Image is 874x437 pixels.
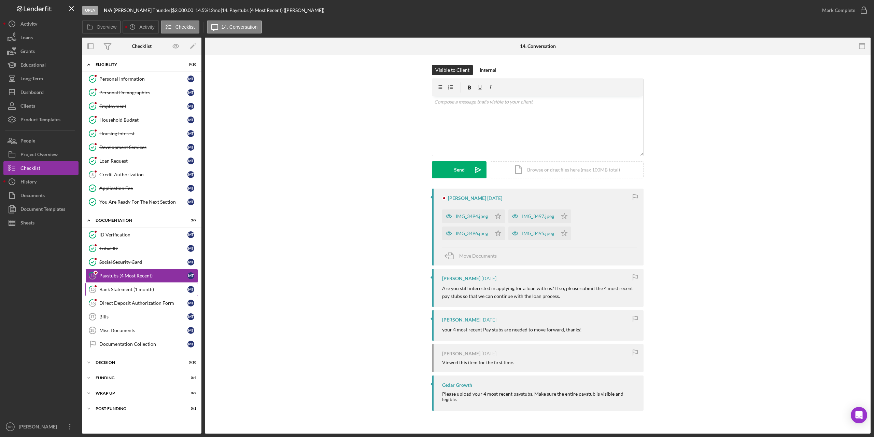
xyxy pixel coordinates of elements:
div: IMG_3497.jpeg [522,214,554,219]
div: 0 / 4 [184,376,196,380]
button: Grants [3,44,79,58]
div: M T [187,103,194,110]
div: Paystubs (4 Most Recent) [99,273,187,278]
div: M T [187,158,194,164]
div: 14.5 % [195,8,208,13]
a: Loan RequestMT [85,154,198,168]
p: your 4 most recent Pay stubs are needed to move forward, thanks! [442,326,582,333]
button: IMG_3497.jpeg [508,209,571,223]
div: Bills [99,314,187,319]
div: IMG_3495.jpeg [522,231,554,236]
p: Are you still interested in applying for a loan with us? If so, please submit the 4 most recent p... [442,285,637,300]
div: History [20,175,37,190]
div: Application Fee [99,186,187,191]
button: Checklist [3,161,79,175]
div: Employment [99,104,187,109]
button: Move Documents [442,247,504,264]
div: | [104,8,114,13]
div: M T [187,130,194,137]
button: Checklist [161,21,199,33]
div: Please upload your 4 most recent paystubs. Make sure the entire paystub is visible and legible. [442,391,637,402]
a: Application FeeMT [85,181,198,195]
time: 2025-05-27 18:04 [481,317,496,323]
div: [PERSON_NAME] [442,351,480,356]
tspan: 17 [90,315,94,319]
a: Product Templates [3,113,79,126]
div: 9 / 10 [184,63,196,67]
button: Send [432,161,487,178]
tspan: 15 [90,287,95,291]
button: Visible to Client [432,65,473,75]
a: 15Bank Statement (1 month)MT [85,283,198,296]
button: Documents [3,189,79,202]
button: Loans [3,31,79,44]
div: Social Security Card [99,259,187,265]
div: Long-Term [20,72,43,87]
a: 8Credit AuthorizationMT [85,168,198,181]
div: M T [187,171,194,178]
a: Social Security CardMT [85,255,198,269]
div: Funding [96,376,179,380]
a: ID VerificationMT [85,228,198,242]
div: Sheets [20,216,34,231]
button: Sheets [3,216,79,230]
div: M T [187,199,194,205]
div: $2,000.00 [172,8,195,13]
a: Clients [3,99,79,113]
tspan: 18 [90,328,94,332]
div: Loans [20,31,33,46]
button: RC[PERSON_NAME] [3,420,79,434]
div: Dashboard [20,85,44,101]
div: Wrap up [96,391,179,395]
div: Documents [20,189,45,204]
time: 2025-06-23 16:19 [481,276,496,281]
div: 0 / 10 [184,360,196,365]
div: Send [454,161,465,178]
a: EmploymentMT [85,99,198,113]
div: 12 mo [208,8,221,13]
div: Product Templates [20,113,60,128]
div: [PERSON_NAME] [448,195,486,201]
tspan: 8 [91,172,94,177]
a: Documentation CollectionMT [85,337,198,351]
button: History [3,175,79,189]
div: Personal Information [99,76,187,82]
div: Viewed this item for the first time. [442,360,514,365]
div: Credit Authorization [99,172,187,177]
button: IMG_3496.jpeg [442,227,505,240]
div: M T [187,245,194,252]
a: Project Overview [3,148,79,161]
div: Loan Request [99,158,187,164]
button: Activity [3,17,79,31]
div: M T [187,231,194,238]
button: Overview [82,21,121,33]
a: Educational [3,58,79,72]
a: 16Direct Deposit Authorization FormMT [85,296,198,310]
a: Document Templates [3,202,79,216]
a: Personal DemographicsMT [85,86,198,99]
label: Checklist [175,24,195,30]
div: Grants [20,44,35,60]
div: Bank Statement (1 month) [99,287,187,292]
div: Open [82,6,98,15]
tspan: 14 [90,273,95,278]
button: 14. Conversation [207,21,262,33]
div: Clients [20,99,35,114]
time: 2025-08-08 16:44 [487,195,502,201]
a: Development ServicesMT [85,140,198,154]
div: M T [187,185,194,192]
div: [PERSON_NAME] [442,317,480,323]
div: Project Overview [20,148,58,163]
div: M T [187,259,194,265]
a: Dashboard [3,85,79,99]
label: Activity [139,24,154,30]
div: Educational [20,58,46,73]
div: Checklist [132,43,152,49]
div: | 14. Paystubs (4 Most Recent) ([PERSON_NAME]) [221,8,324,13]
div: Housing Interest [99,131,187,136]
